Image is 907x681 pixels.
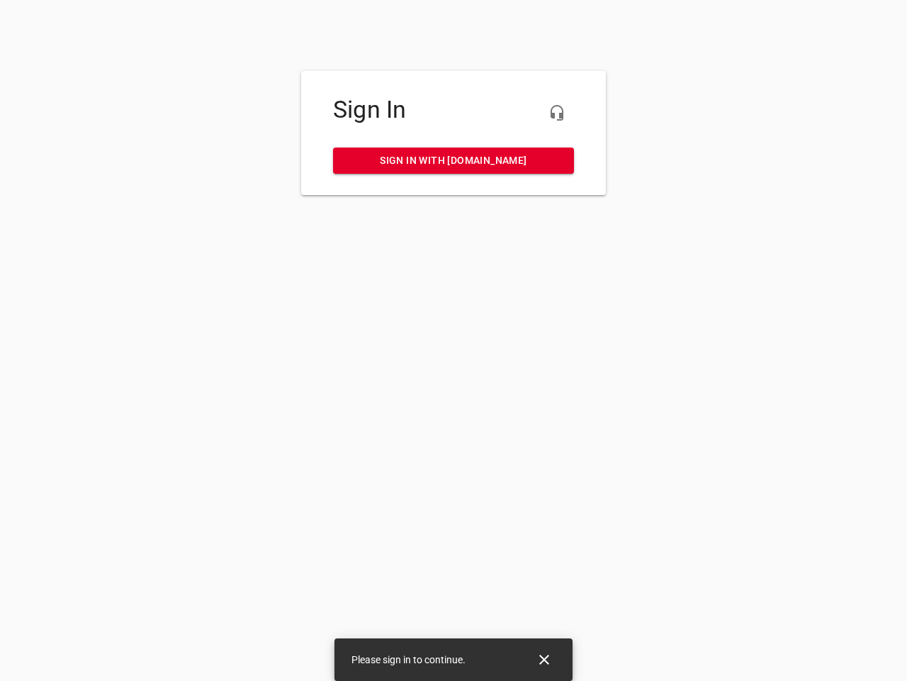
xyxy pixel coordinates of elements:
[333,96,574,124] h4: Sign In
[344,152,563,170] span: Sign in with [DOMAIN_NAME]
[527,643,561,677] button: Close
[333,148,574,174] a: Sign in with [DOMAIN_NAME]
[351,654,466,665] span: Please sign in to continue.
[540,96,574,130] button: Live Chat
